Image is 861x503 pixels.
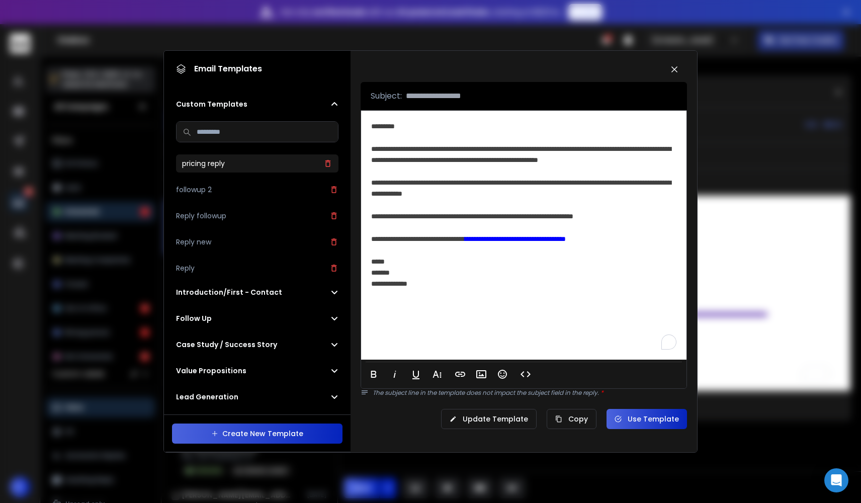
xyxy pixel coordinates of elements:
button: Use Template [607,409,687,429]
button: Update Template [441,409,537,429]
button: Bold (Ctrl+B) [364,364,383,384]
button: Follow Up [176,313,338,323]
p: Subject: [371,90,402,102]
button: Lead Generation [176,392,338,402]
div: Open Intercom Messenger [824,468,848,492]
button: Copy [547,409,596,429]
button: Value Propositions [176,366,338,376]
button: Insert Link (Ctrl+K) [451,364,470,384]
button: Insert Image (Ctrl+P) [472,364,491,384]
button: Emoticons [493,364,512,384]
button: Italic (Ctrl+I) [385,364,404,384]
button: Case Study / Success Story [176,340,338,350]
button: Introduction/First - Contact [176,287,338,297]
div: To enrich screen reader interactions, please activate Accessibility in Grammarly extension settings [361,111,686,360]
button: Code View [516,364,535,384]
p: The subject line in the template does not impact the subject field in the [373,389,687,397]
span: reply. [583,388,604,397]
button: More Text [427,364,447,384]
button: Create New Template [172,424,342,444]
